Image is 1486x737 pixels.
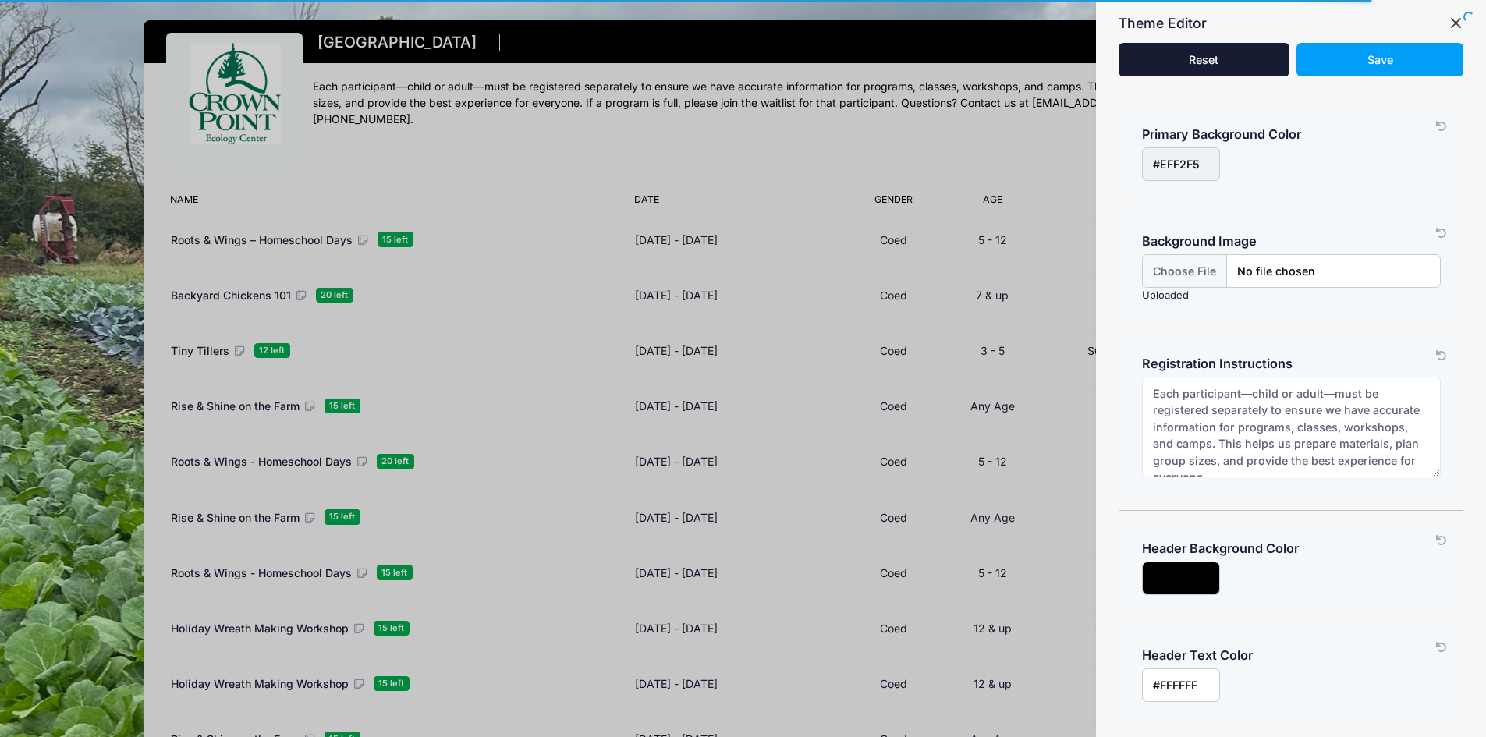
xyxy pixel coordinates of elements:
[1142,234,1441,250] h4: Background Image
[1142,648,1441,664] h4: Header Text Color
[1296,43,1463,76] button: Save
[1142,127,1441,143] h4: Primary Background Color
[1189,53,1218,66] span: Reset
[1367,53,1393,66] span: Save
[1142,356,1441,372] h4: Registration Instructions
[1142,288,1189,303] label: Uploaded
[1119,10,1207,36] h3: Theme Editor
[1119,43,1289,76] button: Reset
[1142,377,1441,477] textarea: Each participant—child or adult—must be registered separately to ensure we have accurate informat...
[1142,541,1441,557] h4: Header Background Color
